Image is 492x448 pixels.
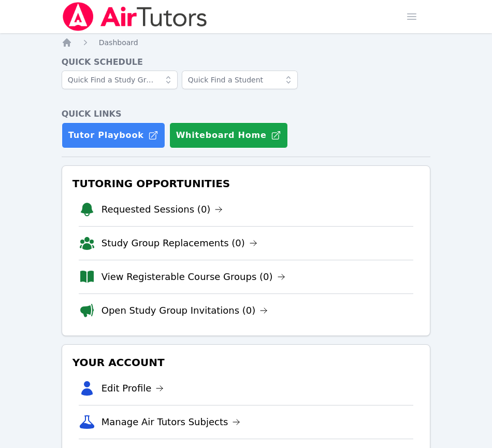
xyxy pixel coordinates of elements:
[102,381,164,396] a: Edit Profile
[99,38,138,47] span: Dashboard
[102,270,285,284] a: View Registerable Course Groups (0)
[62,122,165,148] a: Tutor Playbook
[99,37,138,48] a: Dashboard
[169,122,288,148] button: Whiteboard Home
[102,415,241,429] a: Manage Air Tutors Subjects
[102,236,257,250] a: Study Group Replacements (0)
[70,174,422,193] h3: Tutoring Opportunities
[62,56,431,68] h4: Quick Schedule
[62,108,431,120] h4: Quick Links
[102,303,268,318] a: Open Study Group Invitations (0)
[70,353,422,372] h3: Your Account
[182,71,298,89] input: Quick Find a Student
[102,202,223,217] a: Requested Sessions (0)
[62,37,431,48] nav: Breadcrumb
[62,71,178,89] input: Quick Find a Study Group
[62,2,208,31] img: Air Tutors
